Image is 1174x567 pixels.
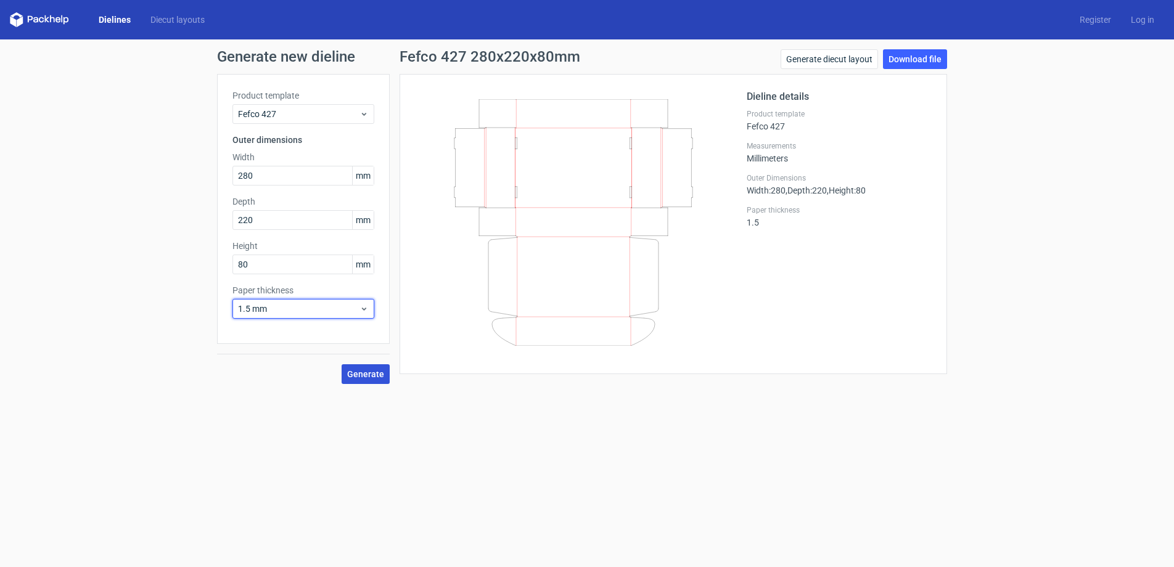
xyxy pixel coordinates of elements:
[352,255,374,274] span: mm
[747,186,786,195] span: Width : 280
[781,49,878,69] a: Generate diecut layout
[232,89,374,102] label: Product template
[747,141,932,163] div: Millimeters
[347,370,384,378] span: Generate
[342,364,390,384] button: Generate
[786,186,827,195] span: , Depth : 220
[352,211,374,229] span: mm
[747,141,932,151] label: Measurements
[747,205,932,227] div: 1.5
[827,186,866,195] span: , Height : 80
[232,195,374,208] label: Depth
[883,49,947,69] a: Download file
[141,14,215,26] a: Diecut layouts
[747,109,932,131] div: Fefco 427
[238,108,359,120] span: Fefco 427
[1070,14,1121,26] a: Register
[232,151,374,163] label: Width
[89,14,141,26] a: Dielines
[747,109,932,119] label: Product template
[747,173,932,183] label: Outer Dimensions
[232,134,374,146] h3: Outer dimensions
[217,49,957,64] h1: Generate new dieline
[232,240,374,252] label: Height
[747,205,932,215] label: Paper thickness
[747,89,932,104] h2: Dieline details
[238,303,359,315] span: 1.5 mm
[1121,14,1164,26] a: Log in
[400,49,580,64] h1: Fefco 427 280x220x80mm
[352,166,374,185] span: mm
[232,284,374,296] label: Paper thickness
